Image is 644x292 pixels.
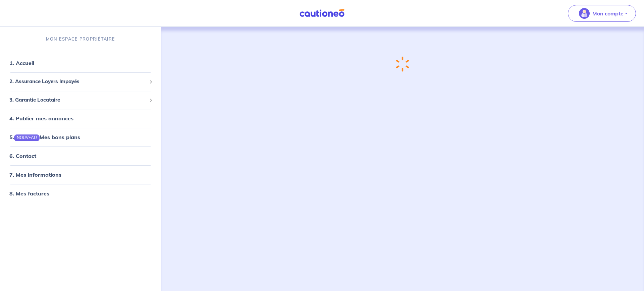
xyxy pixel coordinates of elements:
div: 3. Garantie Locataire [3,94,158,107]
div: 6. Contact [3,149,158,163]
div: 5.NOUVEAUMes bons plans [3,130,158,144]
a: 5.NOUVEAUMes bons plans [9,134,80,140]
p: Mon compte [592,9,624,17]
a: 4. Publier mes annonces [9,115,73,122]
button: illu_account_valid_menu.svgMon compte [568,5,636,22]
img: Cautioneo [297,9,347,17]
a: 8. Mes factures [9,190,49,197]
a: 7. Mes informations [9,171,61,178]
span: 2. Assurance Loyers Impayés [9,78,147,85]
div: 4. Publier mes annonces [3,112,158,125]
p: MON ESPACE PROPRIÉTAIRE [46,36,115,42]
img: loading-spinner [396,56,409,72]
div: 8. Mes factures [3,187,158,200]
a: 1. Accueil [9,60,34,66]
div: 2. Assurance Loyers Impayés [3,75,158,88]
img: illu_account_valid_menu.svg [579,8,590,19]
div: 7. Mes informations [3,168,158,181]
div: 1. Accueil [3,56,158,70]
span: 3. Garantie Locataire [9,96,147,104]
a: 6. Contact [9,153,36,159]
